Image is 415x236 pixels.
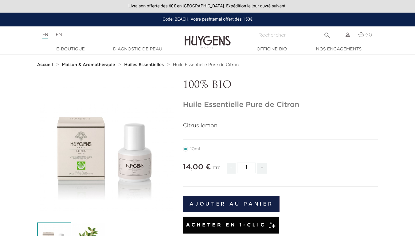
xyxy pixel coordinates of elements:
div: TTC [213,162,221,178]
span: - [227,163,235,174]
input: Rechercher [255,31,333,39]
p: Citrus lemon [183,122,378,130]
input: Quantité [237,163,256,173]
a: Diagnostic de peau [107,46,168,53]
a: Huiles Essentielles [124,62,165,67]
i:  [323,30,331,37]
p: 100% BIO [183,80,378,91]
img: Huygens [185,26,231,49]
span: (0) [365,33,372,37]
label: 10ml [183,147,207,151]
span: Huile Essentielle Pure de Citron [173,63,239,67]
a: Nos engagements [308,46,370,53]
a: EN [56,33,62,37]
button: Ajouter au panier [183,196,280,212]
div: | [39,31,168,38]
span: 14,00 € [183,163,211,171]
a: Maison & Aromathérapie [62,62,117,67]
strong: Maison & Aromathérapie [62,63,115,67]
strong: Huiles Essentielles [124,63,164,67]
a: FR [42,33,48,39]
button:  [322,29,333,37]
a: Accueil [37,62,54,67]
a: Officine Bio [241,46,303,53]
span: + [257,163,267,174]
a: E-Boutique [40,46,101,53]
strong: Accueil [37,63,53,67]
h1: Huile Essentielle Pure de Citron [183,100,378,109]
a: Huile Essentielle Pure de Citron [173,62,239,67]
